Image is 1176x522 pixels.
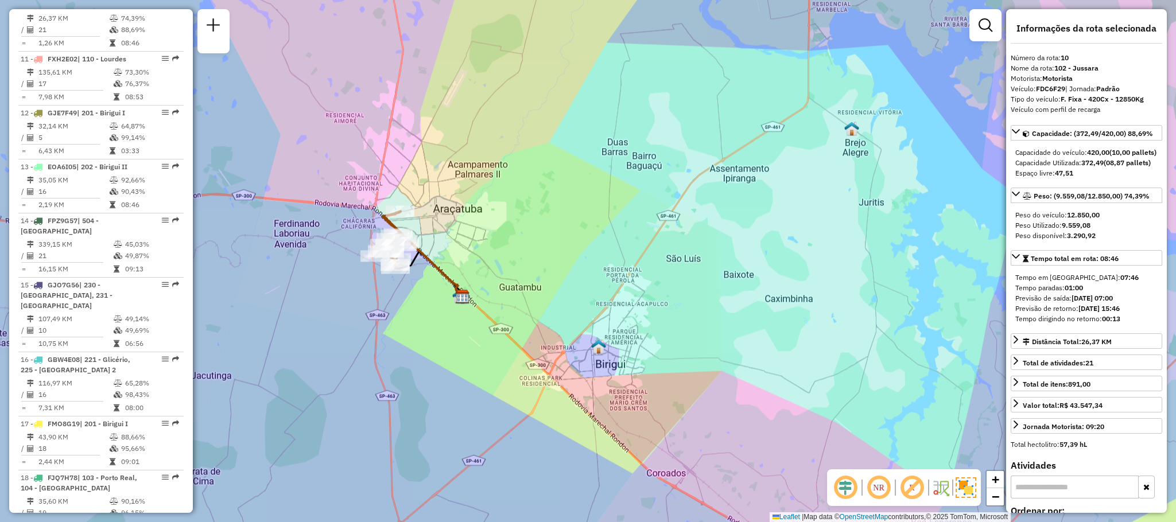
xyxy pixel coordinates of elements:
i: % de utilização da cubagem [110,26,118,33]
i: Total de Atividades [27,509,34,516]
td: / [21,250,26,262]
em: Rota exportada [172,163,179,170]
em: Opções [162,55,169,62]
strong: FDC6F29 [1036,84,1065,93]
span: | 201 - Birigui I [77,108,125,117]
span: | 110 - Lourdes [77,54,126,63]
td: = [21,456,26,468]
div: Distância Total: [1023,337,1112,347]
i: Tempo total em rota [114,404,119,411]
i: Tempo total em rota [110,147,115,154]
i: % de utilização da cubagem [114,252,122,259]
td: 76,37% [125,78,179,89]
td: 99,14% [121,132,178,143]
span: Peso do veículo: [1015,211,1100,219]
span: + [992,472,999,486]
i: % de utilização da cubagem [110,445,118,452]
strong: 10 [1061,53,1069,62]
i: % de utilização da cubagem [114,327,122,334]
span: 13 - [21,162,127,171]
i: Total de Atividades [27,391,34,398]
em: Rota exportada [172,474,179,481]
i: % de utilização do peso [114,315,122,322]
a: Capacidade: (372,49/420,00) 88,69% [1011,125,1162,141]
a: Total de itens:891,00 [1011,376,1162,391]
div: Map data © contributors,© 2025 TomTom, Microsoft [770,512,1011,522]
td: 95,66% [121,443,178,454]
i: Tempo total em rota [114,266,119,272]
div: Total hectolitro: [1011,439,1162,450]
td: = [21,91,26,103]
i: Total de Atividades [27,80,34,87]
i: % de utilização da cubagem [110,509,118,516]
span: GJE7F49 [48,108,77,117]
span: FMO8G19 [48,419,80,428]
span: | 221 - Glicério, 225 - [GEOGRAPHIC_DATA] 2 [21,355,130,374]
i: Distância Total [27,123,34,130]
td: / [21,132,26,143]
img: Fluxo de ruas [932,478,950,497]
span: | 103 - Porto Real, 104 - [GEOGRAPHIC_DATA] [21,473,137,492]
div: Nome da rota: [1011,63,1162,73]
strong: F. Fixa - 420Cx - 12850Kg [1061,95,1144,103]
i: Total de Atividades [27,445,34,452]
a: Total de atividades:21 [1011,355,1162,370]
td: 339,15 KM [38,239,113,250]
em: Opções [162,356,169,363]
em: Rota exportada [172,109,179,116]
td: 2,19 KM [38,199,109,211]
img: CDD Araçatuba [455,289,470,304]
strong: Padrão [1096,84,1120,93]
div: Previsão de retorno: [1015,303,1158,314]
span: FJQ7H78 [48,473,77,482]
td: 10 [38,325,113,336]
strong: R$ 43.547,34 [1059,401,1103,410]
em: Rota exportada [172,217,179,224]
span: | [802,513,804,521]
strong: 57,39 hL [1059,440,1087,449]
span: | Jornada: [1065,84,1120,93]
a: Peso: (9.559,08/12.850,00) 74,39% [1011,188,1162,203]
i: Distância Total [27,315,34,322]
i: % de utilização do peso [114,241,122,248]
td: 2,44 KM [38,456,109,468]
div: Previsão de saída: [1015,293,1158,303]
a: Distância Total:26,37 KM [1011,333,1162,349]
i: % de utilização do peso [110,15,118,22]
span: EOA6I05 [48,162,76,171]
span: GBW4E08 [48,355,80,364]
i: Tempo total em rota [114,340,119,347]
td: 32,14 KM [38,120,109,132]
td: = [21,338,26,349]
td: 21 [38,250,113,262]
span: Ocultar NR [865,474,892,501]
a: OpenStreetMap [840,513,888,521]
i: Total de Atividades [27,26,34,33]
td: / [21,389,26,400]
em: Opções [162,163,169,170]
td: 6,43 KM [38,145,109,157]
img: 625 UDC Light Campus Universitário [452,289,467,303]
span: − [992,489,999,504]
div: Capacidade: (372,49/420,00) 88,69% [1011,143,1162,183]
a: Zoom in [987,471,1004,488]
i: Total de Atividades [27,252,34,259]
em: Rota exportada [172,356,179,363]
i: Distância Total [27,498,34,505]
td: 35,60 KM [38,496,109,507]
td: 08:46 [121,37,178,49]
span: 10 - [21,1,126,9]
strong: 47,51 [1055,169,1073,177]
span: 26,37 KM [1081,337,1112,346]
div: Tempo em [GEOGRAPHIC_DATA]: [1015,272,1158,283]
td: 16 [38,389,113,400]
div: Tipo do veículo: [1011,94,1162,104]
label: Ordenar por: [1011,504,1162,517]
em: Opções [162,217,169,224]
i: Tempo total em rota [110,201,115,208]
td: 88,66% [121,431,178,443]
div: Total de itens: [1023,379,1090,389]
i: % de utilização do peso [114,380,122,387]
td: 08:00 [125,402,179,414]
span: FDC6F29 [48,1,77,9]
